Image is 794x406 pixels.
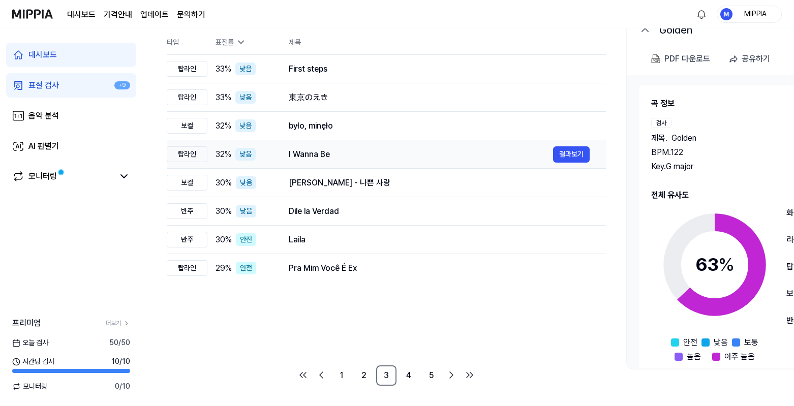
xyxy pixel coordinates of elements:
[167,30,207,55] th: 타입
[724,351,755,363] span: 아주 높음
[651,118,671,128] div: 검사
[736,8,775,19] div: MIPPIA
[12,381,47,392] span: 모니터링
[742,52,770,66] div: 공유하기
[28,170,57,182] div: 모니터링
[289,91,590,104] div: 東京のえき
[695,251,735,278] div: 63
[354,365,374,386] a: 2
[167,118,207,134] div: 보컬
[216,262,232,274] span: 29 %
[687,351,701,363] span: 높음
[651,132,667,144] span: 제목 .
[651,161,778,173] div: Key. G major
[12,337,48,348] span: 오늘 검사
[216,91,231,104] span: 33 %
[236,176,256,189] div: 낮음
[289,30,606,54] th: 제목
[216,148,231,161] span: 32 %
[28,79,59,91] div: 표절 검사
[289,120,590,132] div: było, minęło
[714,336,728,349] span: 낮음
[724,49,778,69] button: 공유하기
[104,9,132,21] button: 가격안내
[235,91,256,104] div: 낮음
[236,233,256,246] div: 안전
[216,120,231,132] span: 32 %
[167,203,207,219] div: 반주
[235,63,256,75] div: 낮음
[289,262,590,274] div: Pra Mim Você É Ex
[376,365,396,386] a: 3
[462,367,478,383] a: Go to last page
[235,148,256,161] div: 낮음
[28,110,59,122] div: 음악 분석
[216,37,272,48] div: 표절률
[6,43,136,67] a: 대시보드
[289,148,553,161] div: I Wanna Be
[109,337,130,348] span: 50 / 50
[289,205,590,217] div: Dile la Verdad
[167,175,207,191] div: 보컬
[216,205,232,217] span: 30 %
[717,6,782,23] button: profileMIPPIA
[167,365,606,386] nav: pagination
[28,49,57,61] div: 대시보드
[167,232,207,247] div: 반주
[651,54,660,64] img: PDF Download
[649,49,712,69] button: PDF 다운로드
[167,89,207,105] div: 탑라인
[289,63,590,75] div: First steps
[421,365,441,386] a: 5
[235,119,256,132] div: 낮음
[167,61,207,77] div: 탑라인
[114,81,130,90] div: +9
[399,365,419,386] a: 4
[289,177,590,189] div: [PERSON_NAME] - 나쁜 사랑
[289,234,590,246] div: Laila
[12,317,41,329] span: 프리미엄
[67,9,96,21] a: 대시보드
[28,140,59,152] div: AI 판별기
[216,177,232,189] span: 30 %
[651,146,778,159] div: BPM. 122
[216,63,231,75] span: 33 %
[295,367,311,383] a: Go to first page
[443,367,460,383] a: Go to next page
[720,8,732,20] img: profile
[683,336,697,349] span: 안전
[671,132,696,144] span: Golden
[111,356,130,367] span: 10 / 10
[6,73,136,98] a: 표절 검사+9
[695,8,708,20] img: 알림
[6,134,136,159] a: AI 판별기
[718,254,735,275] span: %
[167,146,207,162] div: 탑라인
[664,52,710,66] div: PDF 다운로드
[12,170,114,182] a: 모니터링
[106,319,130,328] a: 더보기
[12,356,54,367] span: 시간당 검사
[167,260,207,276] div: 탑라인
[6,104,136,128] a: 음악 분석
[115,381,130,392] span: 0 / 10
[216,234,232,246] span: 30 %
[313,367,329,383] a: Go to previous page
[140,9,169,21] a: 업데이트
[744,336,758,349] span: 보통
[331,365,352,386] a: 1
[177,9,205,21] a: 문의하기
[236,205,256,217] div: 낮음
[236,262,256,274] div: 안전
[553,146,590,163] button: 결과보기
